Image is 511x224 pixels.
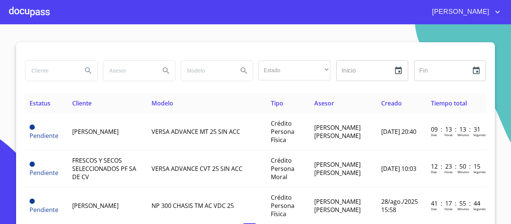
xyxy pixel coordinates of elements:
span: [DATE] 10:03 [381,165,416,173]
p: 09 : 13 : 13 : 31 [431,125,481,134]
button: Search [235,62,253,80]
span: [PERSON_NAME] [PERSON_NAME] [314,197,361,214]
span: Pendiente [30,162,35,167]
span: VERSA ADVANCE CVT 25 SIN ACC [152,165,242,173]
span: Crédito Persona Física [271,119,294,144]
span: Pendiente [30,132,58,140]
span: Pendiente [30,206,58,214]
span: [PERSON_NAME] [72,202,119,210]
p: Dias [431,133,437,137]
span: Pendiente [30,169,58,177]
input: search [103,61,154,81]
span: Creado [381,99,402,107]
span: Crédito Persona Moral [271,156,294,181]
p: Segundos [473,207,487,211]
span: Tipo [271,99,283,107]
span: [PERSON_NAME] [PERSON_NAME] [314,160,361,177]
span: Pendiente [30,125,35,130]
span: Modelo [152,99,173,107]
button: account of current user [426,6,502,18]
p: Dias [431,170,437,174]
input: search [181,61,232,81]
span: FRESCOS Y SECOS SELECCIONADOS PF SA DE CV [72,156,136,181]
button: Search [79,62,97,80]
button: Search [157,62,175,80]
span: [PERSON_NAME] [426,6,493,18]
span: Estatus [30,99,51,107]
p: Horas [444,170,453,174]
span: 28/ago./2025 15:58 [381,197,418,214]
p: Segundos [473,133,487,137]
div: ​ [258,60,330,80]
p: Minutos [458,133,469,137]
span: Crédito Persona Física [271,193,294,218]
span: [DATE] 20:40 [381,128,416,136]
span: [PERSON_NAME] [PERSON_NAME] [314,123,361,140]
span: Pendiente [30,199,35,204]
p: Segundos [473,170,487,174]
p: Minutos [458,207,469,211]
span: Cliente [72,99,92,107]
span: Asesor [314,99,334,107]
p: Minutos [458,170,469,174]
span: VERSA ADVANCE MT 25 SIN ACC [152,128,240,136]
span: [PERSON_NAME] [72,128,119,136]
input: search [25,61,76,81]
p: Horas [444,133,453,137]
p: 41 : 17 : 55 : 44 [431,199,481,208]
p: 12 : 23 : 50 : 15 [431,162,481,171]
span: Tiempo total [431,99,467,107]
p: Dias [431,207,437,211]
span: NP 300 CHASIS TM AC VDC 25 [152,202,234,210]
p: Horas [444,207,453,211]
